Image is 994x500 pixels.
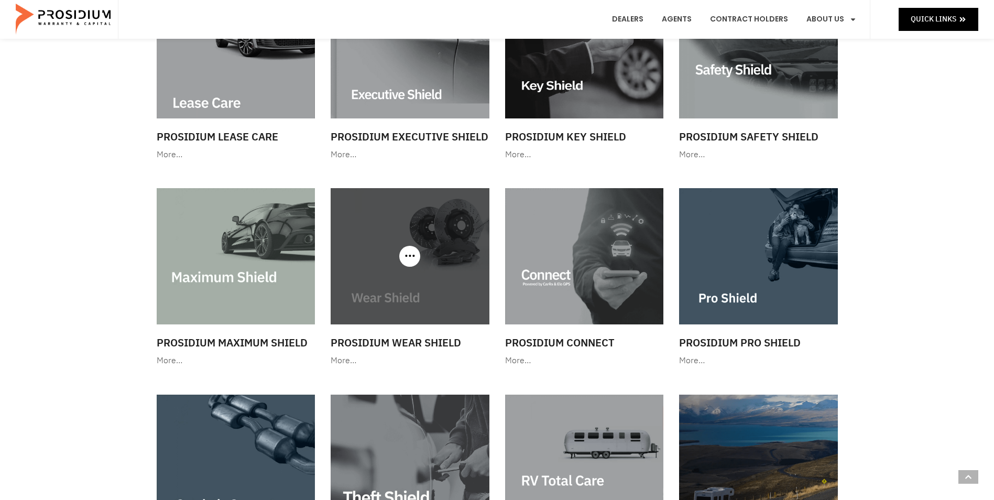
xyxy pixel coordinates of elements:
[151,183,321,373] a: Prosidium Maximum Shield More…
[157,147,315,162] div: More…
[899,8,978,30] a: Quick Links
[157,335,315,351] h3: Prosidium Maximum Shield
[500,183,669,373] a: Prosidium Connect More…
[157,353,315,368] div: More…
[674,183,843,373] a: Prosidium Pro Shield More…
[331,147,489,162] div: More…
[679,353,838,368] div: More…
[331,129,489,145] h3: Prosidium Executive Shield
[505,129,664,145] h3: Prosidium Key Shield
[679,129,838,145] h3: Prosidium Safety Shield
[505,147,664,162] div: More…
[679,147,838,162] div: More…
[505,353,664,368] div: More…
[505,335,664,351] h3: Prosidium Connect
[331,353,489,368] div: More…
[331,335,489,351] h3: Prosidium Wear Shield
[911,13,956,26] span: Quick Links
[157,129,315,145] h3: Prosidium Lease Care
[325,183,495,373] a: Prosidium Wear Shield More…
[679,335,838,351] h3: Prosidium Pro Shield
